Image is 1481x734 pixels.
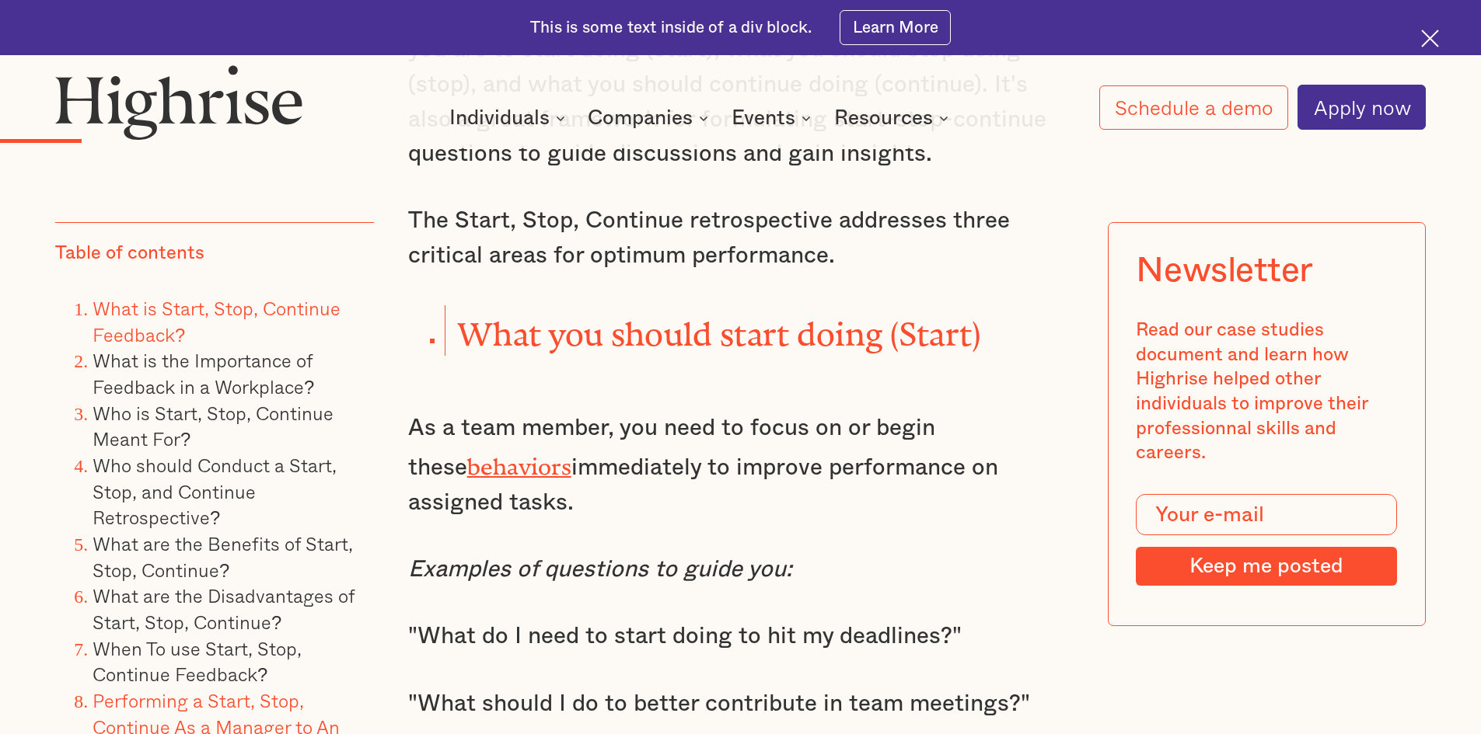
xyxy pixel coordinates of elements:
a: What are the Disadvantages of Start, Stop, Continue? [93,581,355,636]
em: Examples of questions to guide you: [408,558,792,581]
div: Resources [834,109,953,127]
div: Individuals [449,109,570,127]
div: Read our case studies document and learn how Highrise helped other individuals to improve their p... [1136,318,1397,466]
p: "What should I do to better contribute in team meetings?" [408,687,1074,722]
a: Who should Conduct a Start, Stop, and Continue Retrospective? [93,450,337,531]
img: Cross icon [1421,30,1439,47]
a: behaviors [467,454,571,468]
strong: What you should start doing (Start) [457,316,981,336]
div: Companies [588,109,693,127]
div: Resources [834,109,933,127]
input: Your e-mail [1136,494,1397,536]
div: Events [732,109,795,127]
a: What is the Importance of Feedback in a Workplace? [93,346,314,401]
div: Events [732,109,816,127]
a: What are the Benefits of Start, Stop, Continue? [93,529,353,584]
p: As a team member, you need to focus on or begin these immediately to improve performance on assig... [408,411,1074,520]
a: Apply now [1298,85,1426,130]
div: Individuals [449,109,550,127]
form: Modal Form [1136,494,1397,586]
a: Learn More [840,10,951,45]
p: "What do I need to start doing to hit my deadlines?" [408,619,1074,654]
a: Schedule a demo [1099,85,1289,130]
a: Who is Start, Stop, Continue Meant For? [93,398,334,454]
div: Companies [588,109,713,127]
div: This is some text inside of a div block. [530,17,812,39]
img: Highrise logo [55,64,302,139]
p: The Start, Stop, Continue retrospective addresses three critical areas for optimum performance. [408,204,1074,273]
a: When To use Start, Stop, Continue Feedback? [93,633,302,688]
a: What is Start, Stop, Continue Feedback? [93,294,341,349]
div: Table of contents [55,242,204,266]
div: Newsletter [1136,250,1313,290]
input: Keep me posted [1136,547,1397,586]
